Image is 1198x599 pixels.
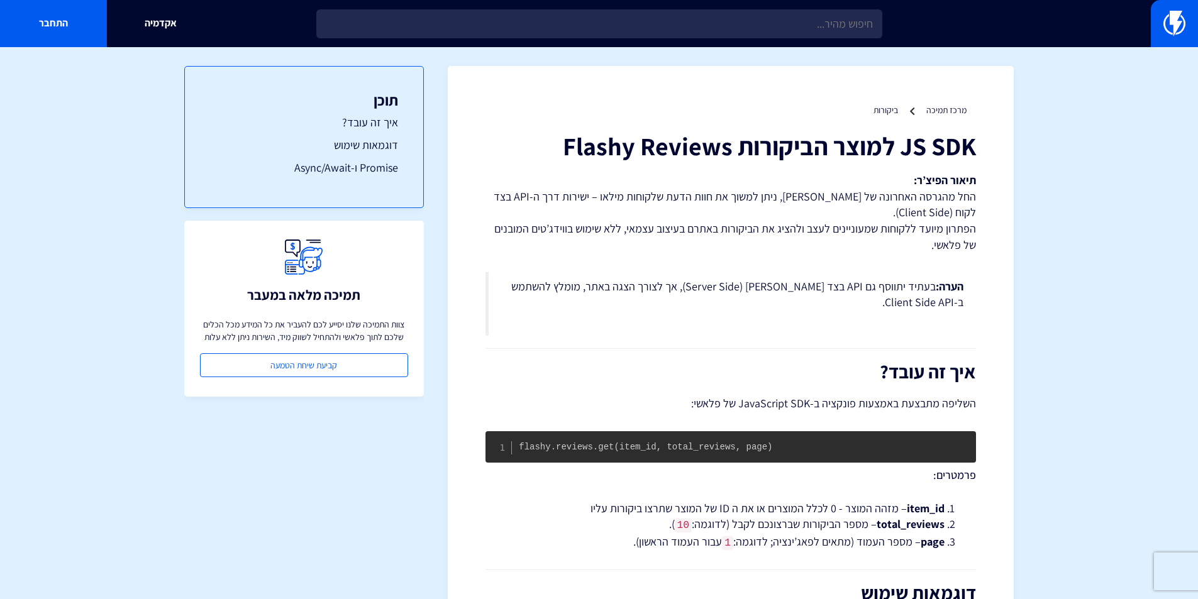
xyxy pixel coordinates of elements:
p: השליפה מתבצעת באמצעות פונקציה ב-JavaScript SDK של פלאשי: [485,395,976,412]
li: – מזהה המוצר - 0 לכלל המוצרים או את ה ID של המוצר שתרצו ביקורות עליו [517,500,945,517]
code: 10 [675,519,692,532]
strong: item_id [907,501,945,515]
input: חיפוש מהיר... [316,9,882,38]
a: איך זה עובד? [210,114,398,131]
a: מרכז תמיכה [926,104,967,116]
a: דוגמאות שימוש [210,137,398,153]
a: קביעת שיחת הטמעה [200,353,408,377]
li: – מספר העמוד (מתאים לפאג’ינציה; לדוגמה: עבור העמוד הראשון). [517,534,945,551]
h2: איך זה עובד? [485,361,976,382]
p: צוות התמיכה שלנו יסייע לכם להעביר את כל המידע מכל הכלים שלכם לתוך פלאשי ולהתחיל לשווק מיד, השירות... [200,318,408,343]
h3: תוכן [210,92,398,108]
strong: total_reviews [877,517,945,531]
strong: page [921,534,945,549]
code: flashy.reviews.get(item_id, total_reviews, page) [519,442,772,452]
code: 1 [722,536,733,550]
h3: תמיכה מלאה במעבר [247,287,360,302]
h1: JS SDK למוצר הביקורות Flashy Reviews [485,132,976,160]
h4: פרמטרים: [485,469,976,481]
p: בעתיד יתווסף גם API בצד [PERSON_NAME] (Server Side), אך לצורך הצגה באתר, מומלץ להשתמש ב-Client Si... [501,278,963,310]
strong: הערה: [936,279,963,294]
a: Promise ו-Async/Await [210,160,398,176]
a: ביקורות [874,104,898,116]
strong: תיאור הפיצ’ר: [914,173,976,187]
p: החל מהגרסה האחרונה של [PERSON_NAME], ניתן למשוך את חוות הדעת שלקוחות מילאו – ישירות דרך ה-API בצד... [485,172,976,253]
li: – מספר הביקורות שברצונכם לקבל (לדוגמה: ). [517,516,945,533]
